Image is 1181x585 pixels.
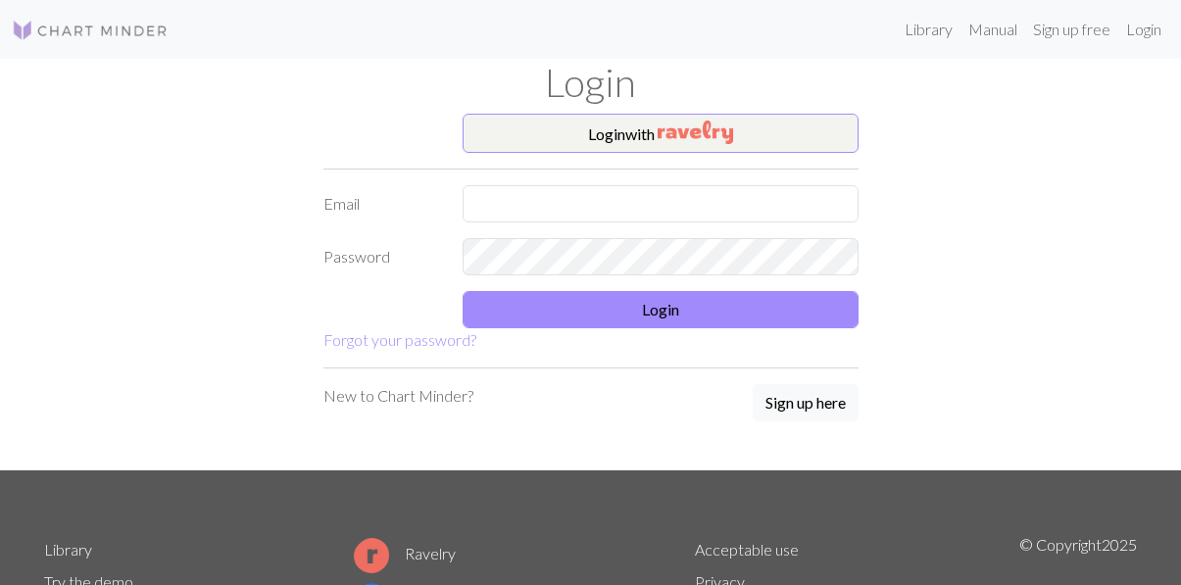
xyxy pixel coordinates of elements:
[312,238,452,275] label: Password
[897,10,960,49] a: Library
[753,384,859,421] button: Sign up here
[323,384,473,408] p: New to Chart Minder?
[753,384,859,423] a: Sign up here
[323,330,476,349] a: Forgot your password?
[658,121,733,144] img: Ravelry
[312,185,452,222] label: Email
[12,19,169,42] img: Logo
[463,114,859,153] button: Loginwith
[44,540,92,559] a: Library
[32,59,1150,106] h1: Login
[695,540,799,559] a: Acceptable use
[354,538,389,573] img: Ravelry logo
[354,544,456,562] a: Ravelry
[463,291,859,328] button: Login
[960,10,1025,49] a: Manual
[1118,10,1169,49] a: Login
[1025,10,1118,49] a: Sign up free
